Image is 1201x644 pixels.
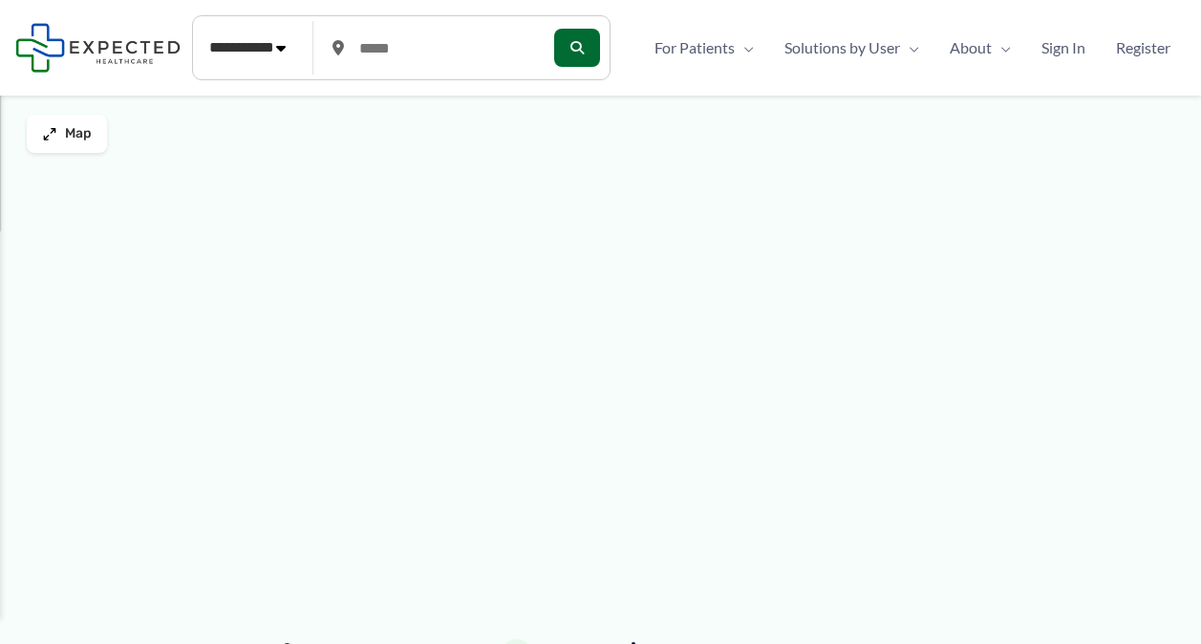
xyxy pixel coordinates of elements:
span: For Patients [654,33,735,62]
span: Register [1116,33,1170,62]
span: Menu Toggle [735,33,754,62]
span: Menu Toggle [900,33,919,62]
a: Register [1101,33,1186,62]
span: Sign In [1041,33,1085,62]
span: Menu Toggle [992,33,1011,62]
span: Solutions by User [784,33,900,62]
a: AboutMenu Toggle [934,33,1026,62]
a: Sign In [1026,33,1101,62]
span: About [950,33,992,62]
a: For PatientsMenu Toggle [639,33,769,62]
img: Maximize [42,126,57,141]
a: Solutions by UserMenu Toggle [769,33,934,62]
span: Map [65,126,92,142]
img: Expected Healthcare Logo - side, dark font, small [15,23,181,72]
button: Map [27,115,107,153]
